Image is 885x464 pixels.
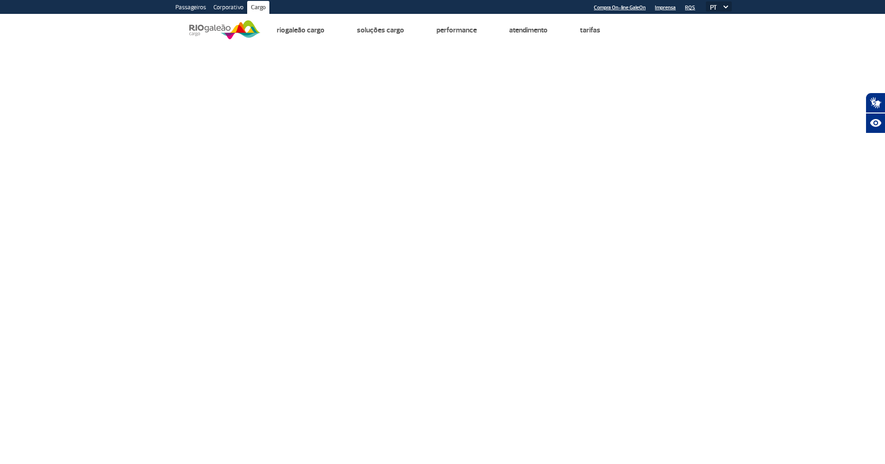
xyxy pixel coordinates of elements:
a: Passageiros [172,1,210,16]
button: Abrir tradutor de língua de sinais. [866,93,885,113]
a: RQS [685,5,695,11]
a: Atendimento [509,25,548,35]
a: Tarifas [580,25,600,35]
a: Cargo [247,1,269,16]
a: Imprensa [655,5,676,11]
a: Riogaleão Cargo [277,25,324,35]
a: Soluções Cargo [357,25,404,35]
a: Compra On-line GaleOn [594,5,646,11]
div: Plugin de acessibilidade da Hand Talk. [866,93,885,133]
a: Corporativo [210,1,247,16]
button: Abrir recursos assistivos. [866,113,885,133]
a: Performance [436,25,477,35]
